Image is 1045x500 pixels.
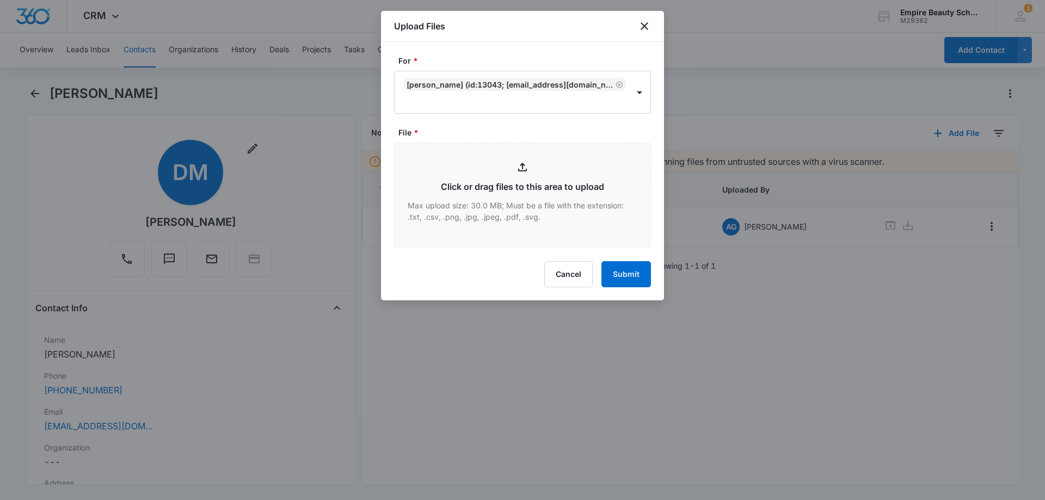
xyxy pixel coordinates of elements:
button: Cancel [544,261,593,287]
label: File [398,127,655,138]
h1: Upload Files [394,20,445,33]
div: Remove Danica Murdough (ID:13043; donicamur73@gmail.com; 6039334034) [613,81,623,88]
button: close [638,20,651,33]
div: [PERSON_NAME] (ID:13043; [EMAIL_ADDRESS][DOMAIN_NAME]; 6039334034) [407,80,613,89]
label: For [398,55,655,66]
button: Submit [601,261,651,287]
